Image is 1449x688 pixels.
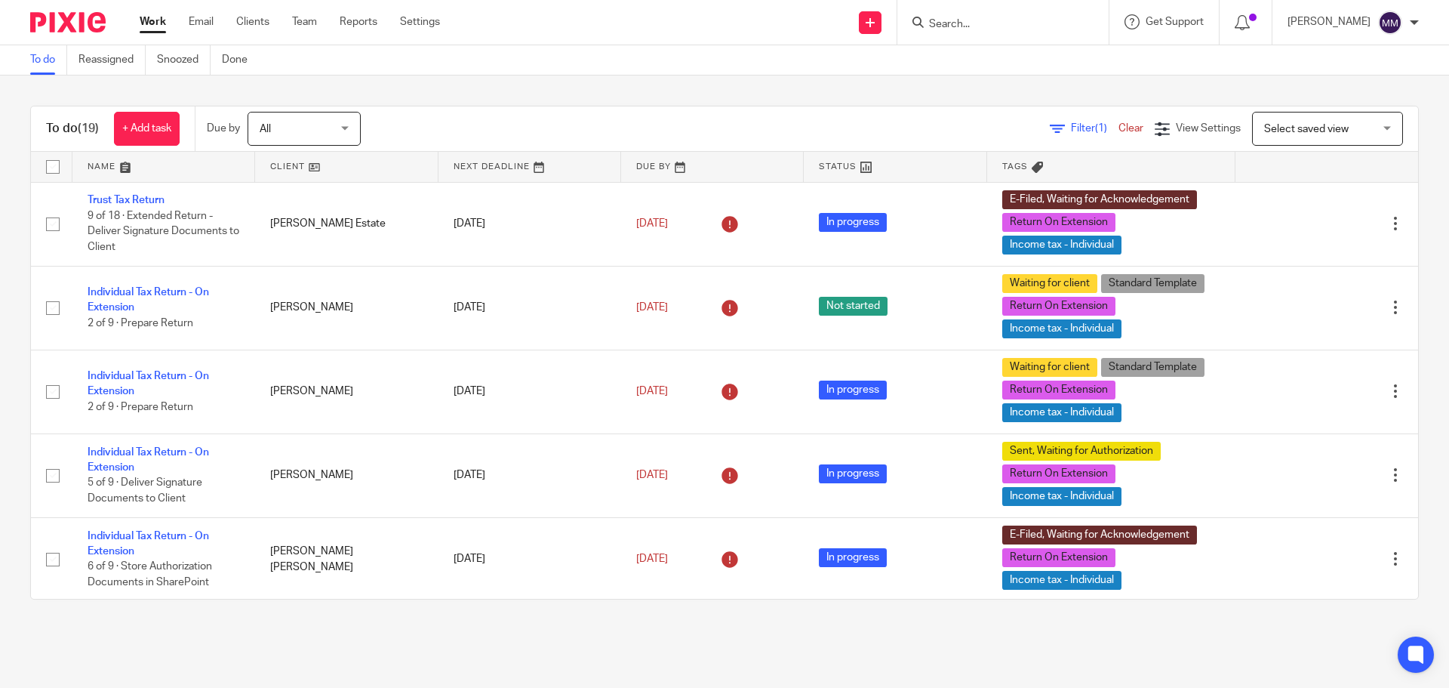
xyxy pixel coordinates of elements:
a: Trust Tax Return [88,195,165,205]
span: Return On Extension [1002,381,1115,400]
td: [DATE] [438,433,621,517]
a: Individual Tax Return - On Extension [88,447,209,473]
span: 2 of 9 · Prepare Return [88,402,193,412]
p: Due by [207,121,240,136]
span: [DATE] [636,218,668,229]
a: Work [140,14,166,29]
span: Standard Template [1101,274,1204,293]
a: Individual Tax Return - On Extension [88,287,209,313]
span: (1) [1095,123,1107,134]
span: Income tax - Individual [1002,487,1121,506]
a: To do [30,45,67,75]
span: Tags [1002,162,1028,171]
td: [DATE] [438,266,621,350]
span: In progress [819,464,887,483]
td: [DATE] [438,517,621,601]
span: Get Support [1146,17,1204,27]
span: Waiting for client [1002,358,1097,377]
span: Return On Extension [1002,464,1115,483]
span: In progress [819,213,887,232]
a: Reassigned [78,45,146,75]
td: [PERSON_NAME] Estate [255,182,438,266]
span: Income tax - Individual [1002,319,1121,338]
a: Email [189,14,214,29]
a: Clear [1118,123,1143,134]
span: Income tax - Individual [1002,571,1121,590]
span: Return On Extension [1002,297,1115,316]
a: Clients [236,14,269,29]
td: [PERSON_NAME] [255,433,438,517]
span: [DATE] [636,470,668,480]
span: All [260,124,271,134]
span: 9 of 18 · Extended Return - Deliver Signature Documents to Client [88,211,239,252]
img: Pixie [30,12,106,32]
span: Income tax - Individual [1002,236,1121,255]
input: Search [928,18,1063,32]
span: Waiting for client [1002,274,1097,293]
a: Team [292,14,317,29]
h1: To do [46,121,99,137]
td: [PERSON_NAME] [255,266,438,350]
span: In progress [819,381,887,400]
a: Individual Tax Return - On Extension [88,531,209,557]
span: Filter [1071,123,1118,134]
span: [DATE] [636,554,668,564]
img: svg%3E [1378,11,1402,35]
a: Settings [400,14,440,29]
span: Return On Extension [1002,548,1115,567]
span: In progress [819,548,887,567]
span: Not started [819,297,888,316]
span: E-Filed, Waiting for Acknowledgement [1002,190,1197,209]
a: Reports [340,14,377,29]
td: [DATE] [438,182,621,266]
span: Select saved view [1264,124,1349,134]
a: Done [222,45,259,75]
span: [DATE] [636,386,668,396]
a: Snoozed [157,45,211,75]
td: [PERSON_NAME] [PERSON_NAME] [255,517,438,601]
a: + Add task [114,112,180,146]
td: [DATE] [438,350,621,433]
span: (19) [78,122,99,134]
span: Standard Template [1101,358,1204,377]
span: [DATE] [636,302,668,313]
a: Individual Tax Return - On Extension [88,371,209,396]
span: 5 of 9 · Deliver Signature Documents to Client [88,478,202,504]
span: 2 of 9 · Prepare Return [88,318,193,329]
span: Return On Extension [1002,213,1115,232]
span: View Settings [1176,123,1241,134]
p: [PERSON_NAME] [1287,14,1371,29]
span: Sent, Waiting for Authorization [1002,442,1161,461]
span: E-Filed, Waiting for Acknowledgement [1002,526,1197,545]
span: Income tax - Individual [1002,403,1121,422]
span: 6 of 9 · Store Authorization Documents in SharePoint [88,562,212,588]
td: [PERSON_NAME] [255,350,438,433]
